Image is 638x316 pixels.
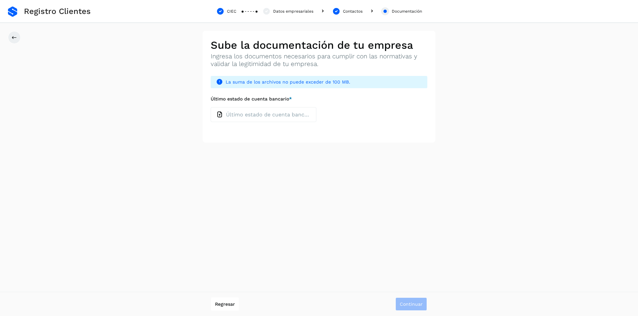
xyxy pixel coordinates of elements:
div: Contactos [343,8,363,14]
p: Último estado de cuenta bancario [226,111,311,118]
div: Documentación [392,8,422,14]
p: Ingresa los documentos necesarios para cumplir con las normativas y validar la legitimidad de tu ... [211,53,427,68]
div: Datos empresariales [273,8,313,14]
div: CIEC [227,8,236,14]
h2: Sube la documentación de tu empresa [211,39,427,51]
label: Último estado de cuenta bancario [211,96,316,102]
button: Regresar [211,297,239,311]
button: Continuar [395,297,427,311]
span: Continuar [400,302,423,306]
span: Registro Clientes [24,7,91,16]
span: La suma de los archivos no puede exceder de 100 MB. [226,79,422,86]
span: Regresar [215,302,235,306]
